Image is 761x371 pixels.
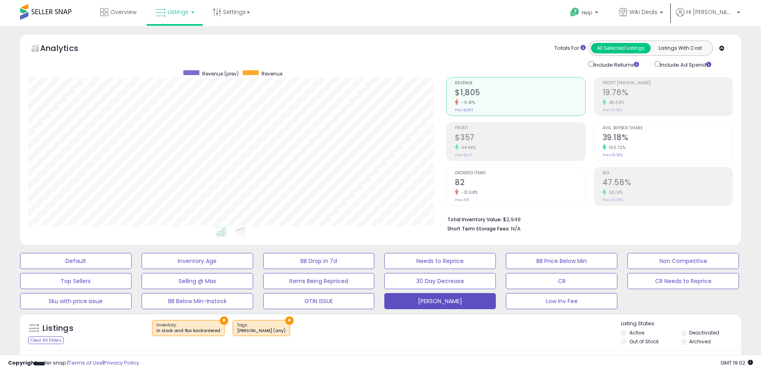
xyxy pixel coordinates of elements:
button: Listings With Cost [650,43,710,53]
button: Sku with price issue [20,293,132,309]
small: Prev: 13.62% [603,108,623,112]
small: 53.19% [606,190,623,196]
div: Clear All Filters [28,336,64,344]
small: -13.68% [459,190,478,196]
button: Needs to Reprice [384,253,496,269]
a: Help [564,1,606,26]
button: Non Competitive [627,253,739,269]
button: [PERSON_NAME] [384,293,496,309]
button: Top Sellers [20,273,132,289]
span: N/A [511,225,521,232]
span: Tags : [237,322,286,334]
small: Prev: $247 [455,153,472,157]
span: ROI [603,171,733,175]
button: Inventory Age [142,253,253,269]
span: Hi [PERSON_NAME] [686,8,735,16]
h2: $357 [455,133,585,144]
button: CR [506,273,617,289]
label: Active [629,329,644,336]
label: Archived [689,338,711,345]
strong: Copyright [8,359,37,367]
span: Revenue (prev) [202,70,239,77]
span: Listings [168,8,189,16]
button: All Selected Listings [591,43,651,53]
small: 45.08% [606,100,625,106]
label: Out of Stock [629,338,659,345]
li: $2,949 [447,214,727,224]
button: × [285,316,294,325]
small: 44.44% [459,145,476,151]
span: Wiki Deals [629,8,658,16]
button: CR Needs to Reprice [627,273,739,289]
a: Hi [PERSON_NAME] [676,8,740,26]
p: Listing States: [621,320,741,328]
button: BB Below Min-Instock [142,293,253,309]
button: Selling @ Max [142,273,253,289]
div: Totals For [554,45,586,52]
h2: 39.18% [603,133,733,144]
span: Revenue [262,70,282,77]
div: Include Ad Spend [649,60,724,69]
button: × [220,316,228,325]
small: -0.41% [459,100,475,106]
button: Default [20,253,132,269]
small: 100.72% [606,145,626,151]
small: Prev: 31.06% [603,198,623,202]
i: Get Help [570,7,580,17]
small: Prev: 95 [455,198,469,202]
b: Total Inventory Value: [447,216,502,223]
span: Help [582,9,593,16]
h2: 47.58% [603,178,733,189]
h2: 19.76% [603,88,733,99]
button: Items Being Repriced [263,273,375,289]
b: Short Term Storage Fees: [447,225,510,232]
button: BB Price Below Min [506,253,617,269]
span: Revenue [455,81,585,86]
h2: $1,805 [455,88,585,99]
div: in stock and fba backordered [156,328,220,334]
div: [PERSON_NAME] (any) [237,328,286,334]
button: 30 Day Decrease [384,273,496,289]
span: Inventory : [156,322,220,334]
span: Overview [110,8,136,16]
h5: Listings [43,323,73,334]
span: Ordered Items [455,171,585,175]
small: Prev: $1,813 [455,108,473,112]
span: Profit [PERSON_NAME] [603,81,733,86]
small: Prev: 19.52% [603,153,623,157]
button: GTIN ISSUE [263,293,375,309]
button: BB Drop in 7d [263,253,375,269]
button: Low Inv Fee [506,293,617,309]
span: Profit [455,126,585,130]
div: Include Returns [582,60,649,69]
h5: Analytics [40,43,94,56]
h2: 82 [455,178,585,189]
span: Avg. Buybox Share [603,126,733,130]
span: 2025-08-12 19:02 GMT [720,359,753,367]
label: Deactivated [689,329,719,336]
div: seller snap | | [8,359,139,367]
